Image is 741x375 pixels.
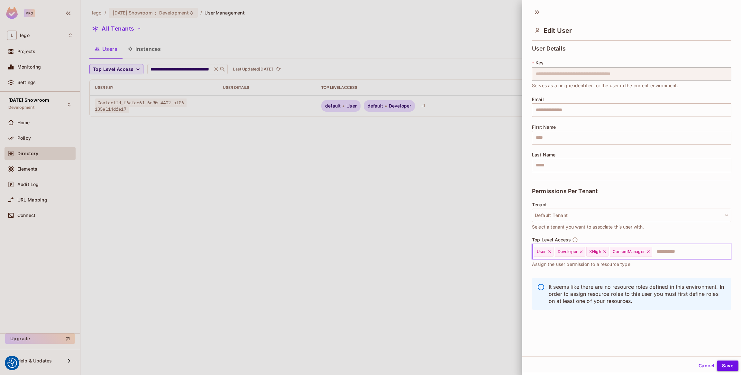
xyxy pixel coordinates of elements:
span: Last Name [532,152,555,157]
span: User Details [532,45,566,52]
button: Consent Preferences [7,358,17,368]
div: XHigh [586,247,608,257]
button: Save [717,361,738,371]
span: Assign the user permission to a resource type [532,261,630,268]
span: XHigh [589,249,601,254]
button: Open [728,251,729,252]
span: Developer [558,249,578,254]
img: Revisit consent button [7,358,17,368]
span: User [537,249,546,254]
span: First Name [532,125,556,130]
div: ContentManager [610,247,652,257]
div: Developer [555,247,585,257]
span: Key [535,60,544,65]
span: Top Level Access [532,237,571,242]
div: User [534,247,553,257]
span: Tenant [532,202,547,207]
span: Edit User [544,27,572,34]
span: Permissions Per Tenant [532,188,598,194]
button: Default Tenant [532,209,731,222]
span: ContentManager [613,249,645,254]
span: Select a tenant you want to associate this user with. [532,223,644,230]
button: Cancel [696,361,717,371]
span: Email [532,97,544,102]
p: It seems like there are no resource roles defined in this environment. In order to assign resourc... [549,283,726,305]
span: Serves as a unique identifier for the user in the current environment. [532,82,678,89]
